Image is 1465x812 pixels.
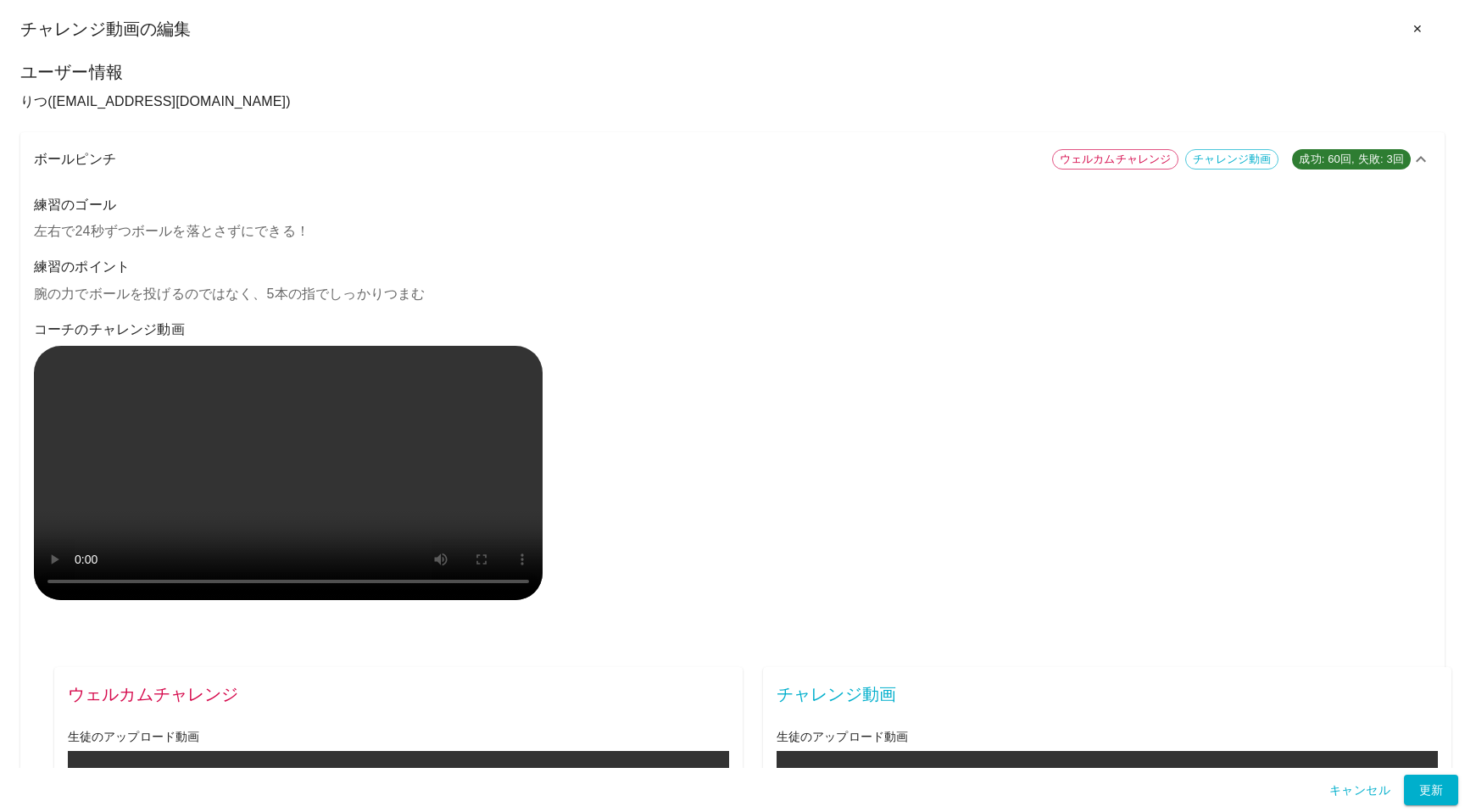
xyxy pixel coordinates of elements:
[1390,14,1445,45] button: ✕
[20,132,1445,186] div: ボールピンチウェルカムチャレンジチャレンジ動画成功: 60回, 失敗: 3回
[1053,151,1178,168] span: ウェルカムチャレンジ
[34,255,1431,279] h6: 練習のポイント
[1292,151,1411,168] span: 成功: 60回, 失敗: 3回
[34,221,1431,242] p: 左右で24秒ずつボールを落とさずにできる！
[1404,775,1458,806] button: 更新
[68,728,729,747] h6: 生徒のアップロード動画
[20,92,1445,112] p: りつ ( [EMAIL_ADDRESS][DOMAIN_NAME] )
[1186,151,1278,168] span: チャレンジ動画
[20,14,1445,45] div: チャレンジ動画の編集
[20,58,1445,86] h6: ユーザー情報
[34,318,1431,342] h6: コーチのチャレンジ動画
[68,681,729,708] span: ウェルカムチャレンジ
[34,284,1431,304] p: 腕の力でボールを投げるのではなく、5本の指でしっかりつまむ
[34,149,1039,170] p: ボールピンチ
[34,193,1431,217] h6: 練習のゴール
[1323,775,1397,806] button: キャンセル
[777,728,1438,747] h6: 生徒のアップロード動画
[777,681,1438,708] span: チャレンジ動画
